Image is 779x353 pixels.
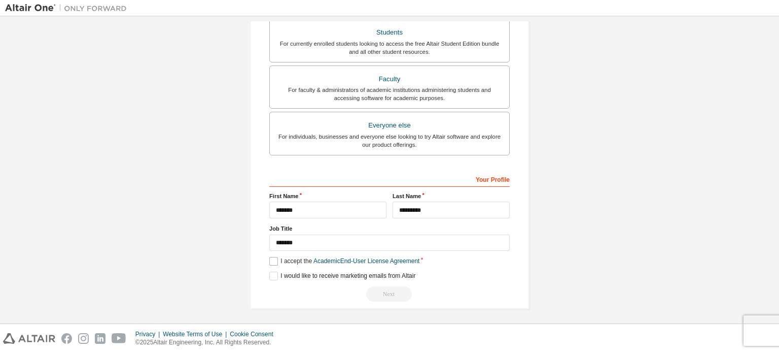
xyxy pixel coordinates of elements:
div: For currently enrolled students looking to access the free Altair Student Edition bundle and all ... [276,40,503,56]
div: Students [276,25,503,40]
img: instagram.svg [78,333,89,344]
div: Cookie Consent [230,330,279,338]
img: linkedin.svg [95,333,105,344]
div: For faculty & administrators of academic institutions administering students and accessing softwa... [276,86,503,102]
img: youtube.svg [112,333,126,344]
div: Everyone else [276,118,503,133]
label: First Name [269,192,386,200]
div: Privacy [135,330,163,338]
label: Job Title [269,224,510,233]
div: Your Profile [269,171,510,187]
label: I accept the [269,257,419,266]
div: Faculty [276,72,503,86]
img: altair_logo.svg [3,333,55,344]
img: facebook.svg [61,333,72,344]
div: Website Terms of Use [163,330,230,338]
div: For individuals, businesses and everyone else looking to try Altair software and explore our prod... [276,133,503,149]
p: © 2025 Altair Engineering, Inc. All Rights Reserved. [135,338,279,347]
label: I would like to receive marketing emails from Altair [269,272,415,280]
img: Altair One [5,3,132,13]
a: Academic End-User License Agreement [313,258,419,265]
label: Last Name [393,192,510,200]
div: Read and acccept EULA to continue [269,286,510,302]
